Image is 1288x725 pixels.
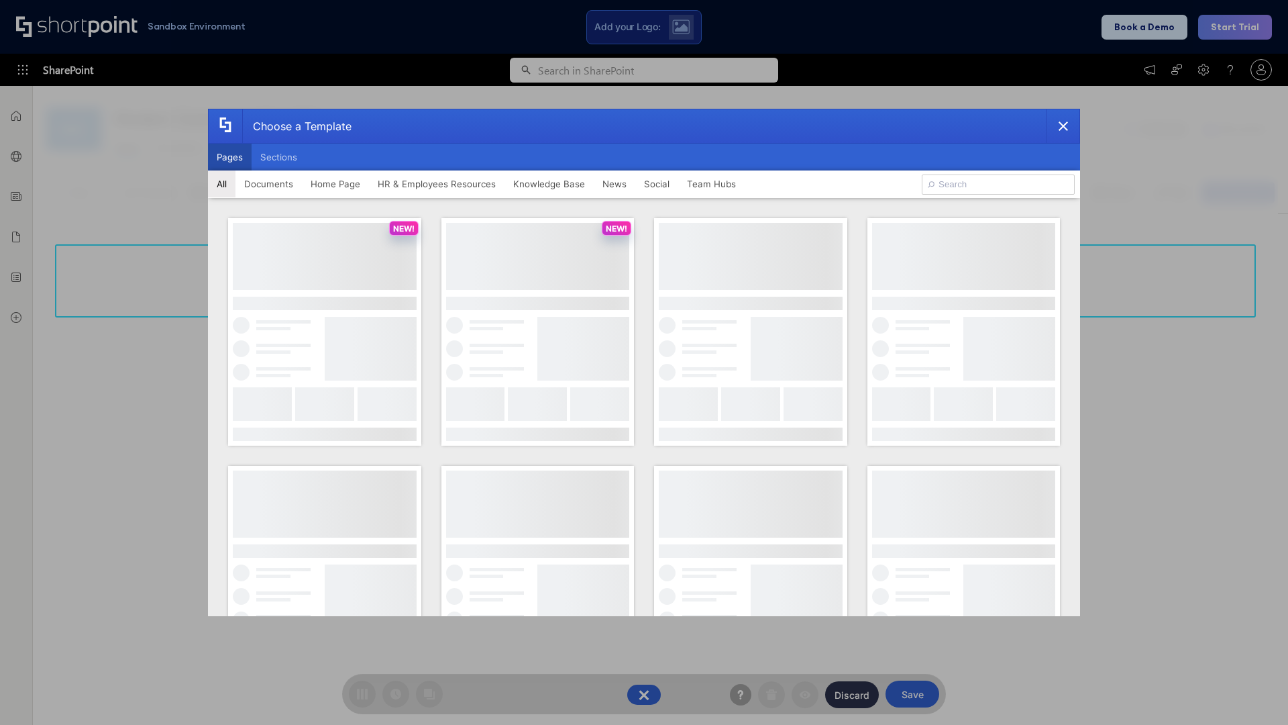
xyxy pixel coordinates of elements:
button: Team Hubs [678,171,745,197]
button: Social [635,171,678,197]
div: Choose a Template [242,109,352,143]
input: Search [922,175,1075,195]
button: Documents [235,171,302,197]
button: Home Page [302,171,369,197]
button: Knowledge Base [504,171,594,197]
p: NEW! [393,224,415,234]
iframe: Chat Widget [1221,661,1288,725]
div: template selector [208,109,1080,616]
button: HR & Employees Resources [369,171,504,197]
button: All [208,171,235,197]
p: NEW! [606,224,627,234]
button: News [594,171,635,197]
button: Pages [208,144,252,171]
button: Sections [252,144,306,171]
